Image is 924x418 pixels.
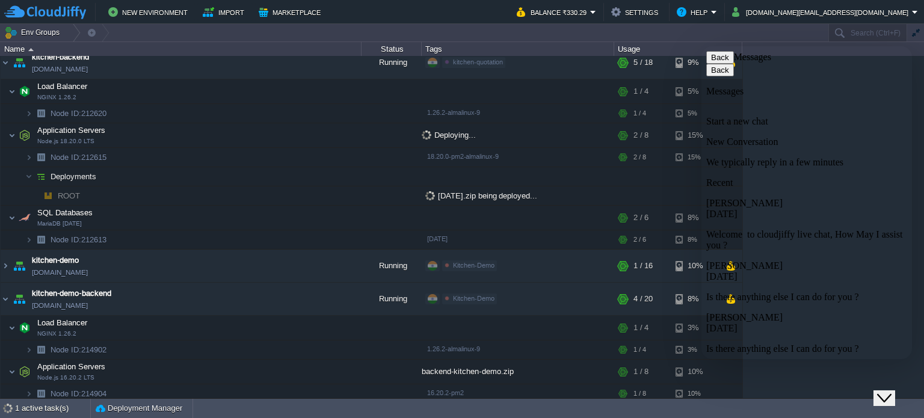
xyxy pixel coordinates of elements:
button: Help [677,5,711,19]
span: Load Balancer [36,81,89,91]
img: AMDAwAAAACH5BAEAAAAALAAAAAABAAEAAAICRAEAOw== [8,123,16,147]
img: AMDAwAAAACH5BAEAAAAALAAAAAABAAEAAAICRAEAOw== [1,46,10,79]
div: 3% [676,340,715,359]
span: Kitchen-Demo [453,262,494,269]
img: AMDAwAAAACH5BAEAAAAALAAAAAABAAEAAAICRAEAOw== [1,250,10,282]
a: Load BalancerNGINX 1.26.2 [36,82,89,91]
span: MariaDB [DATE] [37,220,82,227]
span: [DATE].zip being deployed... [425,191,537,200]
span: 214902 [49,345,108,355]
span: ROOT [57,191,82,201]
div: 5% [676,79,715,103]
span: 18.20.0-pm2-almalinux-9 [427,153,499,160]
div: Running [362,283,422,315]
div: 1 / 4 [633,79,648,103]
div: Tags [422,42,614,56]
img: AMDAwAAAACH5BAEAAAAALAAAAAABAAEAAAICRAEAOw== [32,340,49,359]
a: Load BalancerNGINX 1.26.2 [36,318,89,327]
a: Application ServersNode.js 16.20.2 LTS [36,362,107,371]
img: AMDAwAAAACH5BAEAAAAALAAAAAABAAEAAAICRAEAOw== [16,360,33,384]
span: Node ID: [51,389,81,398]
img: AMDAwAAAACH5BAEAAAAALAAAAAABAAEAAAICRAEAOw== [25,230,32,249]
span: Deployments [49,171,98,182]
div: 8% [676,283,715,315]
div: 10% [676,384,715,403]
div: 15% [676,148,715,167]
div: 5% [676,104,715,123]
span: Node.js 16.20.2 LTS [37,374,94,381]
a: kitchen-demo-backend [32,287,111,300]
a: [DOMAIN_NAME] [32,63,88,75]
span: 214904 [49,389,108,399]
div: Running [362,46,422,79]
div: 1 / 4 [633,340,646,359]
img: AMDAwAAAACH5BAEAAAAALAAAAAABAAEAAAICRAEAOw== [40,186,57,205]
span: 1.26.2-almalinux-9 [427,109,480,116]
span: SQL Databases [36,207,94,218]
img: AMDAwAAAACH5BAEAAAAALAAAAAABAAEAAAICRAEAOw== [11,283,28,315]
img: CloudJiffy [4,5,86,20]
span: Node ID: [51,345,81,354]
div: backend-kitchen-demo.zip [422,360,614,384]
a: Node ID:212620 [49,108,108,118]
iframe: chat widget [873,370,912,406]
img: AMDAwAAAACH5BAEAAAAALAAAAAABAAEAAAICRAEAOw== [32,230,49,249]
a: Node ID:214904 [49,389,108,399]
div: 1 / 16 [633,250,653,282]
img: AMDAwAAAACH5BAEAAAAALAAAAAABAAEAAAICRAEAOw== [16,123,33,147]
span: kitchen-quotation [453,58,503,66]
a: Node ID:212613 [49,235,108,245]
img: AMDAwAAAACH5BAEAAAAALAAAAAABAAEAAAICRAEAOw== [32,186,40,205]
a: Application ServersNode.js 18.20.0 LTS [36,126,107,135]
a: [DOMAIN_NAME] [32,266,88,278]
span: 16.20.2-pm2 [427,389,464,396]
div: 3% [676,316,715,340]
div: 1 / 4 [633,104,646,123]
div: Name [1,42,361,56]
img: AMDAwAAAACH5BAEAAAAALAAAAAABAAEAAAICRAEAOw== [25,148,32,167]
img: AMDAwAAAACH5BAEAAAAALAAAAAABAAEAAAICRAEAOw== [1,283,10,315]
img: AMDAwAAAACH5BAEAAAAALAAAAAABAAEAAAICRAEAOw== [28,48,34,51]
img: AMDAwAAAACH5BAEAAAAALAAAAAABAAEAAAICRAEAOw== [32,104,49,123]
a: kitchen-demo [32,254,79,266]
img: AMDAwAAAACH5BAEAAAAALAAAAAABAAEAAAICRAEAOw== [16,206,33,230]
span: Node ID: [51,153,81,162]
div: 2 / 6 [633,206,648,230]
a: SQL DatabasesMariaDB [DATE] [36,208,94,217]
img: AMDAwAAAACH5BAEAAAAALAAAAAABAAEAAAICRAEAOw== [25,167,32,186]
div: 10% [676,250,715,282]
img: AMDAwAAAACH5BAEAAAAALAAAAAABAAEAAAICRAEAOw== [8,360,16,384]
iframe: chat widget [701,46,912,359]
img: AMDAwAAAACH5BAEAAAAALAAAAAABAAEAAAICRAEAOw== [25,340,32,359]
img: AMDAwAAAACH5BAEAAAAALAAAAAABAAEAAAICRAEAOw== [8,206,16,230]
div: 1 / 8 [633,360,648,384]
div: 1 active task(s) [15,399,90,418]
div: 1 / 8 [633,384,646,403]
div: 2 / 8 [633,123,648,147]
img: AMDAwAAAACH5BAEAAAAALAAAAAABAAEAAAICRAEAOw== [32,167,49,186]
button: Import [203,5,248,19]
div: Running [362,250,422,282]
button: Marketplace [259,5,324,19]
span: 212620 [49,108,108,118]
span: Node ID: [51,235,81,244]
div: 9% [676,46,715,79]
button: New Environment [108,5,191,19]
span: NGINX 1.26.2 [37,94,76,101]
img: AMDAwAAAACH5BAEAAAAALAAAAAABAAEAAAICRAEAOw== [8,79,16,103]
